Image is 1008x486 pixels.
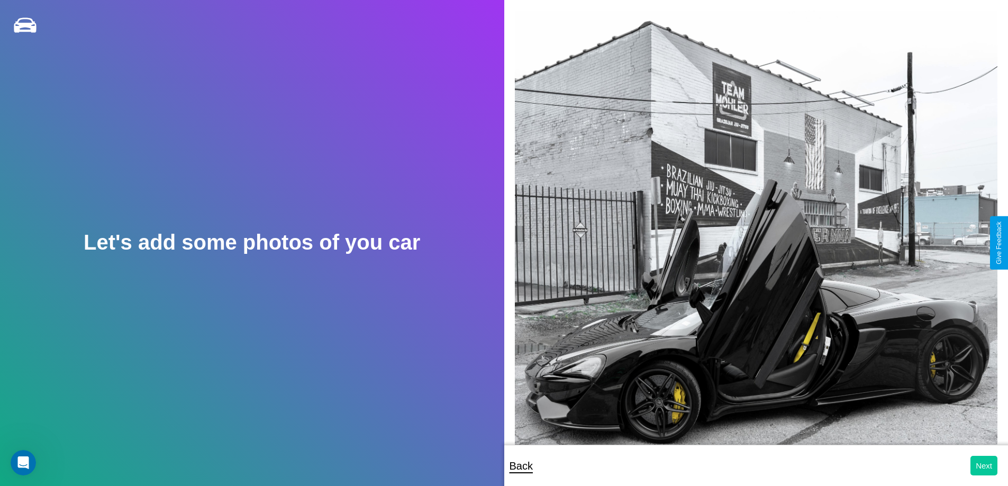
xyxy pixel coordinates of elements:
[510,456,533,475] p: Back
[515,11,998,464] img: posted
[84,231,420,254] h2: Let's add some photos of you car
[970,456,997,475] button: Next
[11,450,36,475] iframe: Intercom live chat
[995,222,1003,264] div: Give Feedback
